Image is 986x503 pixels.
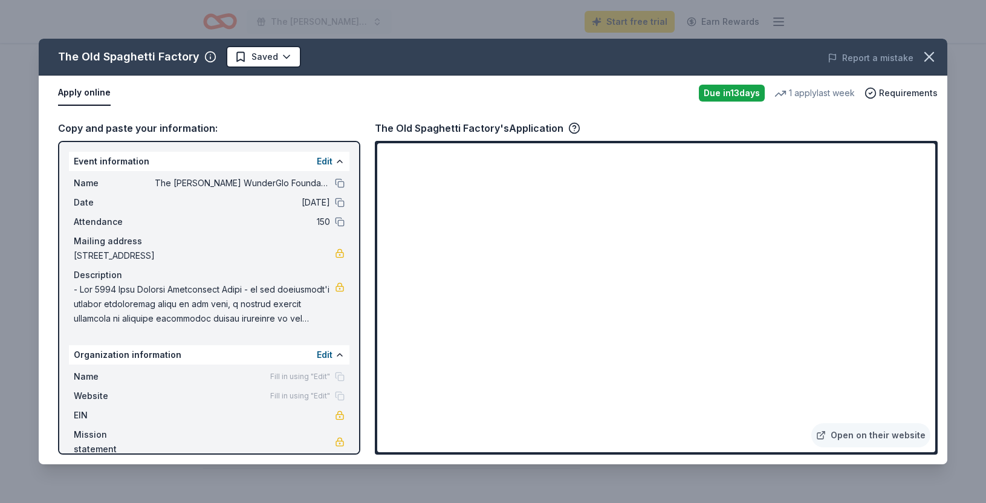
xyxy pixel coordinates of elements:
div: 1 apply last week [774,86,855,100]
span: Saved [251,50,278,64]
button: Report a mistake [828,51,913,65]
span: Name [74,176,155,190]
span: Date [74,195,155,210]
div: Due in 13 days [699,85,765,102]
span: - Lor 5994 Ipsu Dolorsi Ametconsect Adipi - el sed doeiusmodt'i utlabor etdoloremag aliqu en adm ... [74,282,335,326]
span: [STREET_ADDRESS] [74,248,335,263]
button: Saved [226,46,301,68]
span: 150 [155,215,330,229]
span: [DATE] [155,195,330,210]
div: Description [74,268,345,282]
div: Mailing address [74,234,345,248]
span: Website [74,389,155,403]
span: Name [74,369,155,384]
div: The Old Spaghetti Factory [58,47,199,67]
button: Edit [317,154,332,169]
span: The [PERSON_NAME] WunderGlo Foundation's 2025 Blue Warrior Celebration & Silent Auction [155,176,330,190]
span: Attendance [74,215,155,229]
div: Organization information [69,345,349,365]
button: Apply online [58,80,111,106]
span: Fill in using "Edit" [270,372,330,381]
span: Fill in using "Edit" [270,391,330,401]
span: EIN [74,408,155,423]
button: Edit [317,348,332,362]
div: Copy and paste your information: [58,120,360,136]
div: Event information [69,152,349,171]
button: Requirements [864,86,938,100]
a: Open on their website [811,423,930,447]
span: Mission statement [74,427,155,456]
div: The Old Spaghetti Factory's Application [375,120,580,136]
span: Requirements [879,86,938,100]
